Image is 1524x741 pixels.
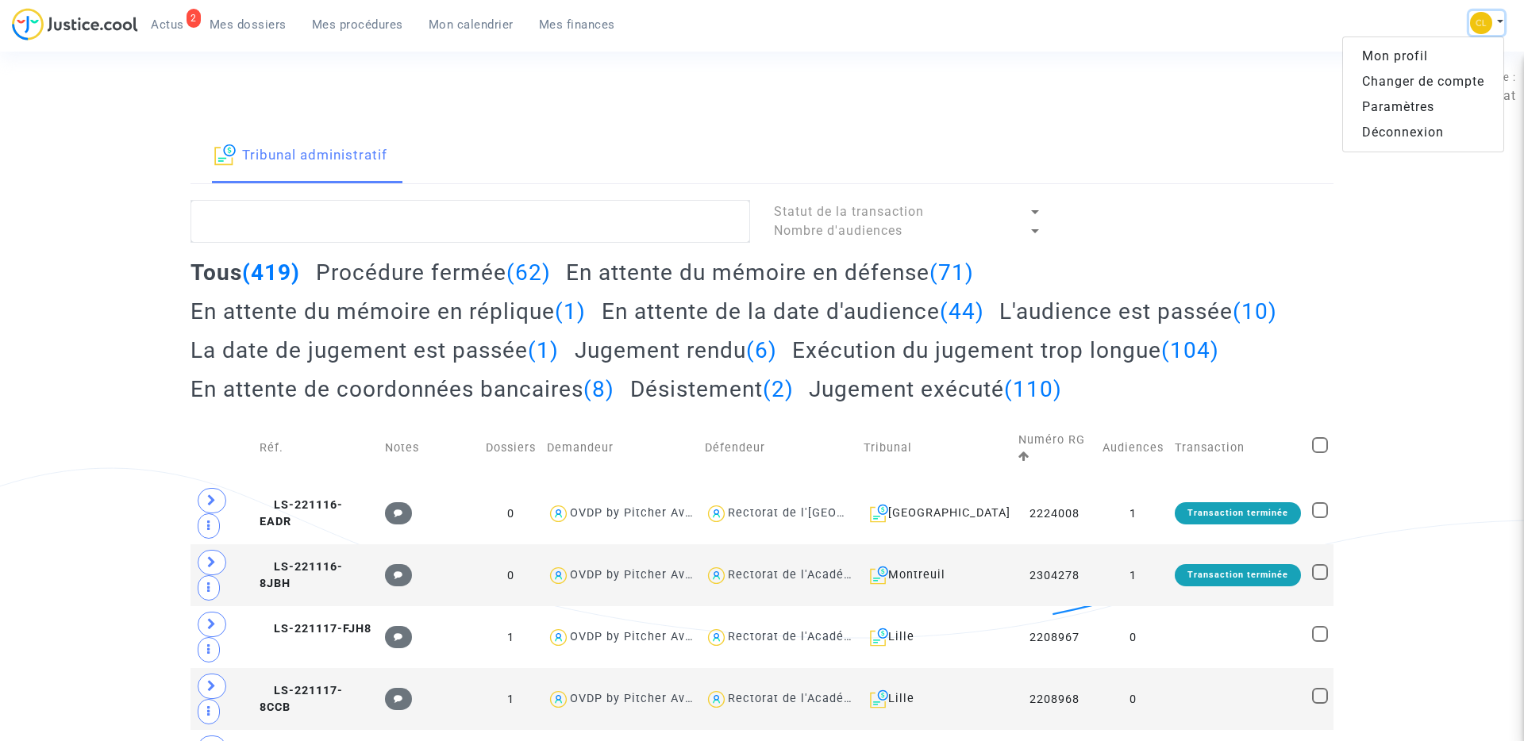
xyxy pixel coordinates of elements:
a: Tribunal administratif [214,129,387,183]
div: OVDP by Pitcher Avocat [570,630,711,643]
img: icon-user.svg [547,564,570,587]
img: icon-user.svg [705,626,728,649]
td: Défendeur [699,414,858,482]
span: Statut de la transaction [774,204,924,219]
span: (8) [583,376,614,402]
img: icon-archive.svg [214,144,236,166]
span: (1) [555,298,586,324]
img: icon-archive.svg [870,628,888,647]
h2: Jugement rendu [575,336,777,364]
span: (1) [528,337,559,363]
img: icon-user.svg [705,564,728,587]
td: Audiences [1097,414,1169,482]
span: Mes finances [539,17,615,32]
span: LS-221117-8CCB [260,684,343,715]
a: 2Actus [138,13,197,36]
td: 1 [1097,482,1169,544]
div: Rectorat de l'[GEOGRAPHIC_DATA] [728,506,930,520]
div: Montreuil [864,566,1007,585]
span: (2) [763,376,794,402]
div: [GEOGRAPHIC_DATA] [864,504,1007,523]
td: 1 [480,606,541,668]
h2: Désistement [630,375,794,403]
h2: En attente de la date d'audience [602,298,984,325]
img: icon-archive.svg [870,566,888,585]
span: (10) [1233,298,1277,324]
td: Numéro RG [1013,414,1097,482]
span: (44) [940,298,984,324]
div: OVDP by Pitcher Avocat [570,506,711,520]
div: OVDP by Pitcher Avocat [570,692,711,705]
img: icon-archive.svg [870,689,888,708]
span: LS-221116-EADR [260,498,343,529]
img: f0b917ab549025eb3af43f3c4438ad5d [1470,12,1492,34]
div: Rectorat de l'Académie de Créteil [728,568,928,582]
a: Mes dossiers [197,13,299,36]
img: icon-user.svg [705,688,728,711]
div: Lille [864,689,1007,708]
a: Paramètres [1343,94,1503,120]
span: Mes procédures [312,17,403,32]
div: OVDP by Pitcher Avocat [570,568,711,582]
td: 0 [480,544,541,606]
h2: En attente de coordonnées bancaires [190,375,614,403]
div: Transaction terminée [1175,564,1301,586]
td: 0 [1097,606,1169,668]
span: (71) [929,259,974,286]
a: Mes finances [526,13,628,36]
td: 2208968 [1013,668,1097,730]
h2: En attente du mémoire en réplique [190,298,586,325]
div: Rectorat de l'Académie de Lille [728,692,914,705]
a: Changer de compte [1343,69,1503,94]
td: 2304278 [1013,544,1097,606]
h2: En attente du mémoire en défense [566,259,974,286]
td: Notes [379,414,480,482]
img: icon-user.svg [705,502,728,525]
td: 2208967 [1013,606,1097,668]
h2: Jugement exécuté [809,375,1062,403]
div: Rectorat de l'Académie de Lille [728,630,914,643]
div: Transaction terminée [1175,502,1301,524]
h2: Procédure fermée [316,259,551,286]
div: 2 [187,9,201,28]
span: Actus [151,17,184,32]
span: Mes dossiers [210,17,287,32]
img: icon-user.svg [547,688,570,711]
h2: La date de jugement est passée [190,336,559,364]
span: (6) [746,337,777,363]
a: Mon calendrier [416,13,526,36]
td: 2224008 [1013,482,1097,544]
img: icon-user.svg [547,626,570,649]
td: Demandeur [541,414,699,482]
td: Réf. [254,414,379,482]
img: jc-logo.svg [12,8,138,40]
div: Lille [864,628,1007,647]
span: Mon calendrier [429,17,514,32]
h2: L'audience est passée [999,298,1277,325]
span: LS-221117-FJH8 [260,622,371,635]
a: Mon profil [1343,44,1503,69]
td: Tribunal [858,414,1013,482]
span: (104) [1161,337,1219,363]
img: icon-archive.svg [870,504,888,523]
a: Déconnexion [1343,120,1503,145]
img: icon-user.svg [547,502,570,525]
span: (419) [242,259,300,286]
td: Transaction [1169,414,1307,482]
td: Dossiers [480,414,541,482]
span: (62) [506,259,551,286]
a: Mes procédures [299,13,416,36]
td: 1 [1097,544,1169,606]
td: 1 [480,668,541,730]
td: 0 [480,482,541,544]
h2: Tous [190,259,300,286]
h2: Exécution du jugement trop longue [792,336,1219,364]
span: (110) [1004,376,1062,402]
span: LS-221116-8JBH [260,560,343,591]
td: 0 [1097,668,1169,730]
span: Nombre d'audiences [774,223,902,238]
